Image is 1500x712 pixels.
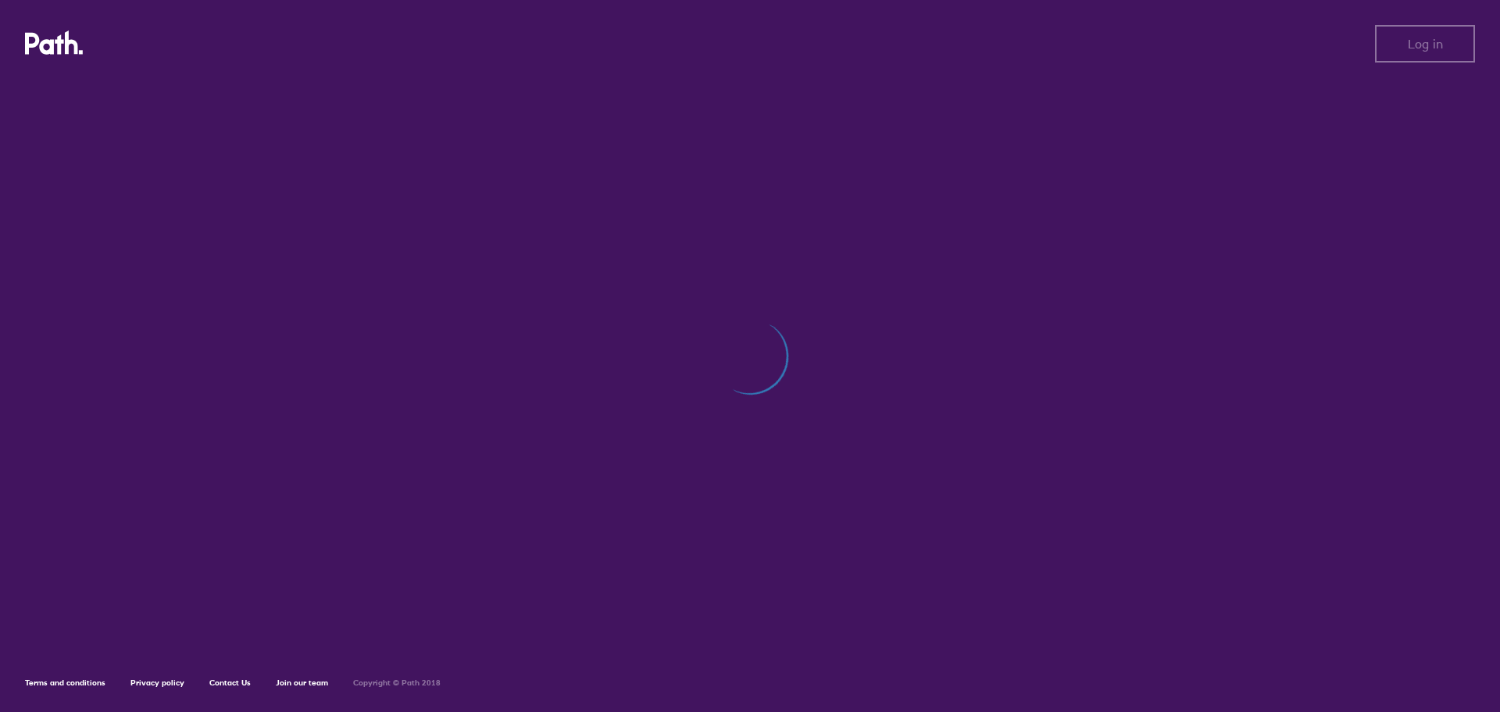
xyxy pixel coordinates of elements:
[25,678,105,688] a: Terms and conditions
[1408,37,1443,51] span: Log in
[1375,25,1475,63] button: Log in
[130,678,184,688] a: Privacy policy
[276,678,328,688] a: Join our team
[353,678,441,688] h6: Copyright © Path 2018
[209,678,251,688] a: Contact Us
